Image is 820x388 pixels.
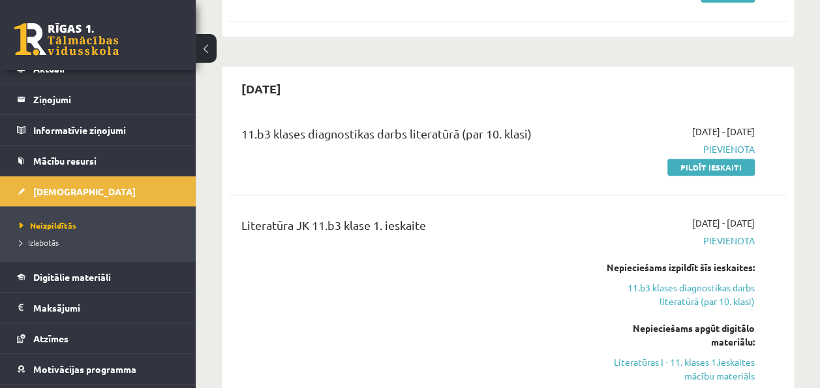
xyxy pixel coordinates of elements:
[228,73,294,104] h2: [DATE]
[692,216,755,230] span: [DATE] - [DATE]
[20,237,59,248] span: Izlabotās
[33,363,136,375] span: Motivācijas programma
[597,321,755,349] div: Nepieciešams apgūt digitālo materiālu:
[241,216,577,240] div: Literatūra JK 11.b3 klase 1. ieskaite
[597,142,755,156] span: Pievienota
[17,354,179,384] a: Motivācijas programma
[597,234,755,248] span: Pievienota
[597,281,755,308] a: 11.b3 klases diagnostikas darbs literatūrā (par 10. klasi)
[17,146,179,176] a: Mācību resursi
[17,323,179,353] a: Atzīmes
[17,293,179,323] a: Maksājumi
[241,125,577,149] div: 11.b3 klases diagnostikas darbs literatūrā (par 10. klasi)
[597,261,755,274] div: Nepieciešams izpildīt šīs ieskaites:
[14,23,119,56] a: Rīgas 1. Tālmācības vidusskola
[33,271,111,283] span: Digitālie materiāli
[597,355,755,383] a: Literatūras I - 11. klases 1.ieskaites mācību materiāls
[667,159,755,176] a: Pildīt ieskaiti
[33,115,179,145] legend: Informatīvie ziņojumi
[33,332,68,344] span: Atzīmes
[20,236,183,248] a: Izlabotās
[17,84,179,114] a: Ziņojumi
[33,155,97,167] span: Mācību resursi
[33,293,179,323] legend: Maksājumi
[33,84,179,114] legend: Ziņojumi
[692,125,755,138] span: [DATE] - [DATE]
[20,219,183,231] a: Neizpildītās
[33,186,136,197] span: [DEMOGRAPHIC_DATA]
[17,115,179,145] a: Informatīvie ziņojumi
[20,220,76,231] span: Neizpildītās
[17,262,179,292] a: Digitālie materiāli
[17,176,179,206] a: [DEMOGRAPHIC_DATA]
